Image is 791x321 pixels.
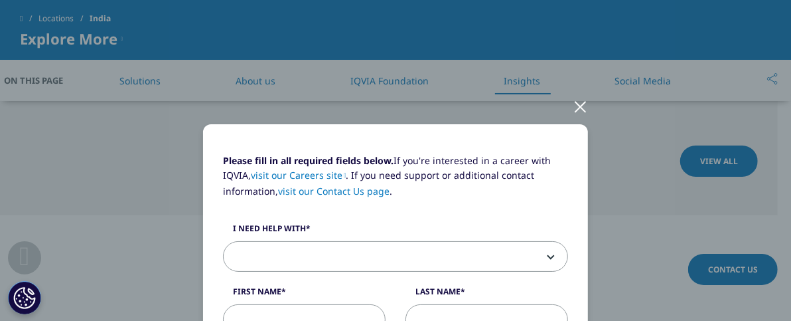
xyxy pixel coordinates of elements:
[278,185,390,197] a: visit our Contact Us page
[405,286,568,304] label: Last Name
[223,223,568,241] label: I need help with
[223,154,568,209] p: If you're interested in a career with IQVIA, . If you need support or additional contact informat...
[251,169,346,181] a: visit our Careers site
[223,154,394,167] strong: Please fill in all required fields below.
[223,286,386,304] label: First Name
[8,281,41,314] button: Cookies Settings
